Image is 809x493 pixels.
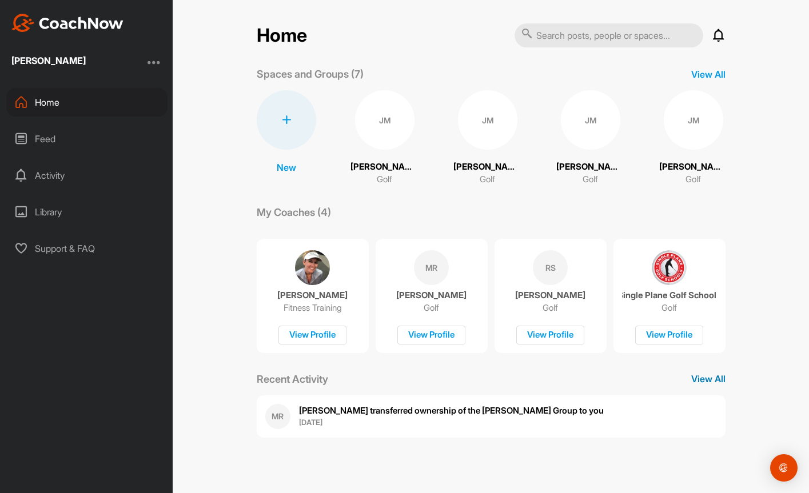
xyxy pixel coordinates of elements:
[458,90,517,150] div: JM
[770,454,798,482] div: Open Intercom Messenger
[652,250,687,285] img: coach avatar
[6,234,168,263] div: Support & FAQ
[414,250,449,285] div: MR
[635,326,703,344] div: View Profile
[453,90,522,186] a: JM[PERSON_NAME]Golf
[6,198,168,226] div: Library
[397,326,465,344] div: View Profile
[543,302,558,314] p: Golf
[265,404,290,429] div: MR
[11,14,123,32] img: CoachNow
[299,418,322,427] b: [DATE]
[533,250,568,285] div: RS
[659,90,728,186] a: JM[PERSON_NAME]Golf
[516,326,584,344] div: View Profile
[278,326,346,344] div: View Profile
[277,290,348,301] p: [PERSON_NAME]
[659,161,728,174] p: [PERSON_NAME]
[11,56,86,65] div: [PERSON_NAME]
[257,205,331,220] p: My Coaches (4)
[622,290,716,301] p: Single Plane Golf Schools
[664,90,723,150] div: JM
[257,371,328,387] p: Recent Activity
[556,161,625,174] p: [PERSON_NAME]
[396,290,467,301] p: [PERSON_NAME]
[350,161,419,174] p: [PERSON_NAME]
[377,173,392,186] p: Golf
[6,125,168,153] div: Feed
[424,302,439,314] p: Golf
[691,372,726,386] p: View All
[691,67,726,81] p: View All
[284,302,342,314] p: Fitness Training
[299,405,604,416] b: [PERSON_NAME] transferred ownership of the [PERSON_NAME] Group to you
[686,173,701,186] p: Golf
[295,250,330,285] img: coach avatar
[561,90,620,150] div: JM
[6,161,168,190] div: Activity
[257,66,364,82] p: Spaces and Groups (7)
[453,161,522,174] p: [PERSON_NAME]
[277,161,296,174] p: New
[556,90,625,186] a: JM[PERSON_NAME]Golf
[515,23,703,47] input: Search posts, people or spaces...
[661,302,677,314] p: Golf
[6,88,168,117] div: Home
[515,290,585,301] p: [PERSON_NAME]
[350,90,419,186] a: JM[PERSON_NAME]Golf
[257,25,307,47] h2: Home
[355,90,415,150] div: JM
[583,173,598,186] p: Golf
[480,173,495,186] p: Golf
